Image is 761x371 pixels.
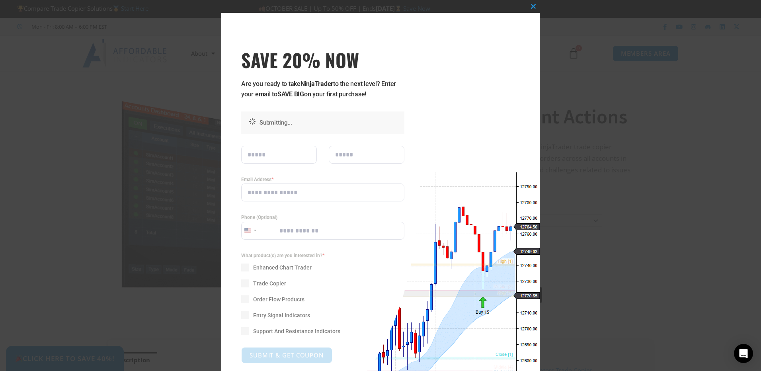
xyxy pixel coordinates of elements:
h3: SAVE 20% NOW [241,49,404,71]
p: Are you ready to take to the next level? Enter your email to on your first purchase! [241,79,404,100]
p: Submitting... [260,117,400,128]
strong: SAVE BIG [277,90,304,98]
div: Open Intercom Messenger [734,344,753,363]
strong: NinjaTrader [300,80,333,88]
